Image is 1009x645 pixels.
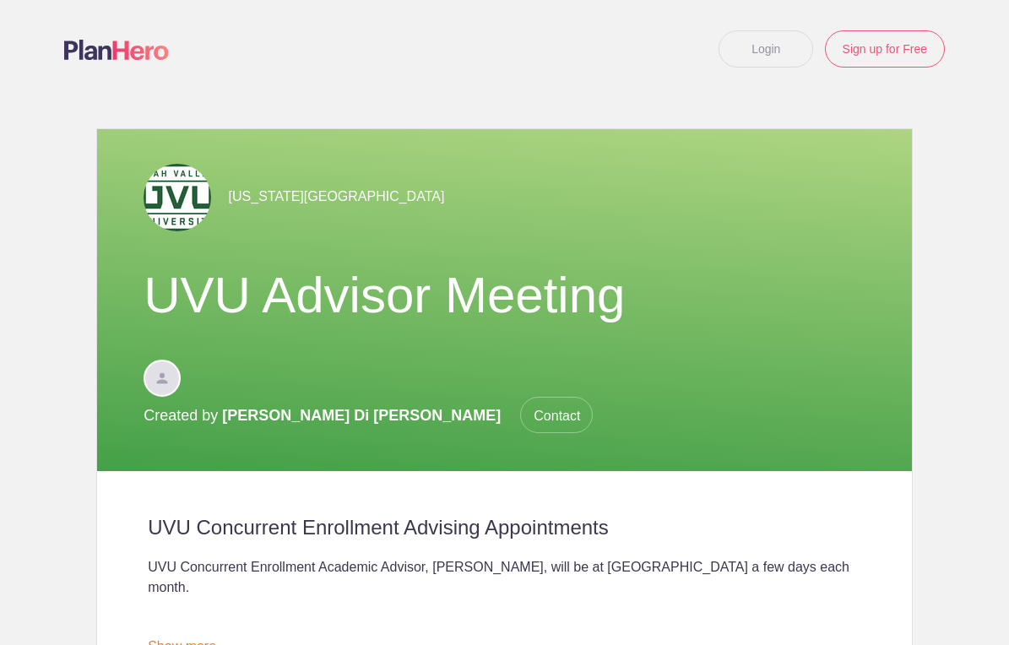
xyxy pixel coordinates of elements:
img: Logo main planhero [64,40,169,60]
a: Login [719,30,813,68]
img: Davatar [144,360,181,397]
p: Created by [144,397,593,434]
h2: UVU Concurrent Enrollment Advising Appointments [148,515,861,540]
span: [PERSON_NAME] Di [PERSON_NAME] [222,407,501,424]
h1: UVU Advisor Meeting [144,265,865,326]
img: Uvu logo [144,164,211,231]
a: Sign up for Free [825,30,945,68]
div: [US_STATE][GEOGRAPHIC_DATA] [144,163,865,231]
span: Contact [520,397,593,433]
